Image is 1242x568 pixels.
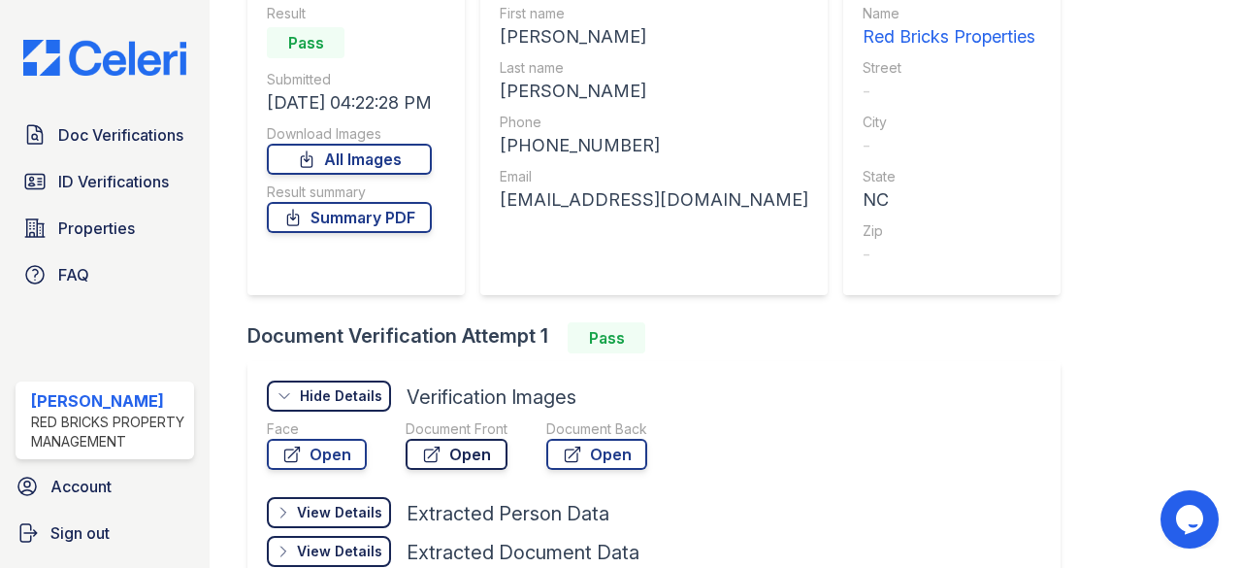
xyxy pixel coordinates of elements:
div: Phone [500,113,808,132]
span: Doc Verifications [58,123,183,147]
div: [PERSON_NAME] [500,23,808,50]
div: Red Bricks Property Management [31,413,186,451]
div: - [863,132,1035,159]
div: View Details [297,542,382,561]
a: ID Verifications [16,162,194,201]
div: Red Bricks Properties [863,23,1035,50]
div: Pass [267,27,344,58]
div: Document Verification Attempt 1 [247,322,1076,353]
div: Result [267,4,432,23]
div: Zip [863,221,1035,241]
div: First name [500,4,808,23]
div: Extracted Person Data [407,500,609,527]
img: CE_Logo_Blue-a8612792a0a2168367f1c8372b55b34899dd931a85d93a1a3d3e32e68fde9ad4.png [8,40,202,77]
span: Sign out [50,521,110,545]
div: - [863,241,1035,268]
div: [DATE] 04:22:28 PM [267,89,432,117]
div: Extracted Document Data [407,539,639,566]
div: View Details [297,503,382,522]
div: NC [863,186,1035,214]
div: City [863,113,1035,132]
div: Last name [500,58,808,78]
span: FAQ [58,263,89,286]
div: [EMAIL_ADDRESS][DOMAIN_NAME] [500,186,808,214]
div: [PHONE_NUMBER] [500,132,808,159]
a: Summary PDF [267,202,432,233]
a: Account [8,467,202,506]
div: Download Images [267,124,432,144]
a: Name Red Bricks Properties [863,4,1035,50]
a: Open [406,439,507,470]
iframe: chat widget [1160,490,1223,549]
div: Verification Images [407,384,576,411]
div: Submitted [267,70,432,89]
div: State [863,167,1035,186]
div: Hide Details [300,386,382,406]
div: Face [267,419,367,439]
div: [PERSON_NAME] [500,78,808,105]
a: Open [267,439,367,470]
div: - [863,78,1035,105]
span: Properties [58,217,135,240]
span: Account [50,475,112,498]
span: ID Verifications [58,170,169,193]
div: Document Front [406,419,507,439]
div: [PERSON_NAME] [31,389,186,413]
a: Doc Verifications [16,116,194,154]
a: Sign out [8,514,202,552]
div: Document Back [546,419,647,439]
a: Properties [16,209,194,248]
div: Name [863,4,1035,23]
div: Street [863,58,1035,78]
div: Email [500,167,808,186]
a: FAQ [16,255,194,294]
div: Pass [568,322,645,353]
div: Result summary [267,183,432,202]
a: All Images [267,144,432,175]
a: Open [546,439,647,470]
